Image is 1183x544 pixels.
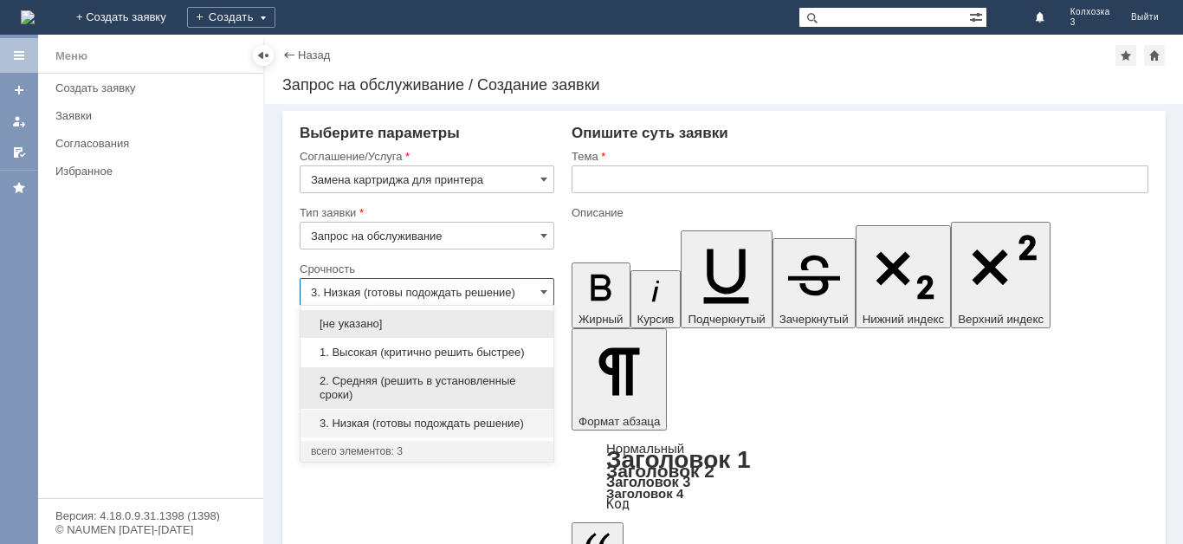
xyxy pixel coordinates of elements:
[863,313,945,326] span: Нижний индекс
[951,222,1050,328] button: Верхний индекс
[253,45,274,66] div: Скрыть меню
[572,443,1148,510] div: Формат абзаца
[311,374,543,402] span: 2. Средняя (решить в установленные сроки)
[688,313,765,326] span: Подчеркнутый
[5,139,33,166] a: Мои согласования
[300,125,460,141] span: Выберите параметры
[606,474,690,489] a: Заголовок 3
[55,81,253,94] div: Создать заявку
[606,446,751,473] a: Заголовок 1
[48,102,260,129] a: Заявки
[55,109,253,122] div: Заявки
[311,444,543,458] div: всего элементов: 3
[606,461,714,481] a: Заголовок 2
[5,107,33,135] a: Мои заявки
[21,10,35,24] img: logo
[969,8,986,24] span: Расширенный поиск
[681,230,772,328] button: Подчеркнутый
[55,137,253,150] div: Согласования
[606,496,630,512] a: Код
[21,10,35,24] a: Перейти на домашнюю страницу
[55,46,87,67] div: Меню
[572,262,630,328] button: Жирный
[606,441,684,456] a: Нормальный
[630,270,682,328] button: Курсив
[282,76,1166,94] div: Запрос на обслуживание / Создание заявки
[572,207,1145,218] div: Описание
[637,313,675,326] span: Курсив
[1070,17,1110,28] span: 3
[300,263,551,275] div: Срочность
[1144,45,1165,66] div: Сделать домашней страницей
[579,415,660,428] span: Формат абзаца
[779,313,849,326] span: Зачеркнутый
[187,7,275,28] div: Создать
[1070,7,1110,17] span: Колхозка
[773,238,856,328] button: Зачеркнутый
[48,74,260,101] a: Создать заявку
[55,510,246,521] div: Версия: 4.18.0.9.31.1398 (1398)
[311,317,543,331] span: [не указано]
[48,130,260,157] a: Согласования
[300,151,551,162] div: Соглашение/Услуга
[5,76,33,104] a: Создать заявку
[55,524,246,535] div: © NAUMEN [DATE]-[DATE]
[311,417,543,431] span: 3. Низкая (готовы подождать решение)
[55,165,234,178] div: Избранное
[579,313,624,326] span: Жирный
[572,125,728,141] span: Опишите суть заявки
[572,151,1145,162] div: Тема
[298,49,330,62] a: Назад
[856,225,952,328] button: Нижний индекс
[958,313,1044,326] span: Верхний индекс
[1115,45,1136,66] div: Добавить в избранное
[311,346,543,359] span: 1. Высокая (критично решить быстрее)
[300,207,551,218] div: Тип заявки
[572,328,667,431] button: Формат абзаца
[606,486,683,501] a: Заголовок 4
